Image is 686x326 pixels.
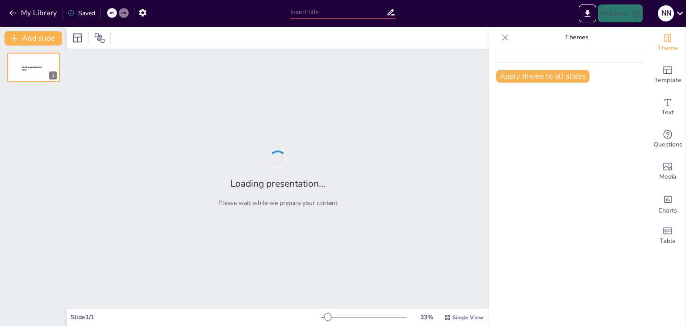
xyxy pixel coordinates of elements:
div: Add charts and graphs [650,188,686,220]
div: Slide 1 / 1 [71,313,321,322]
p: Themes [512,27,641,48]
button: Add slide [4,31,62,46]
div: Sendsteps presentation editor1 [7,53,60,82]
div: 1 [49,71,57,79]
div: Add text boxes [650,91,686,123]
div: Add a table [650,220,686,252]
p: Please wait while we prepare your content [218,199,338,207]
button: Present [598,4,643,22]
div: Layout [71,31,85,45]
button: Export to PowerPoint [579,4,596,22]
span: Sendsteps presentation editor [22,66,42,71]
span: Charts [658,206,677,216]
button: Apply theme to all slides [496,70,590,83]
button: N N [658,4,674,22]
span: Media [659,172,677,182]
div: Change the overall theme [650,27,686,59]
input: Insert title [290,6,386,19]
div: 33 % [416,313,437,322]
div: Add ready made slides [650,59,686,91]
button: My Library [7,6,61,20]
div: N N [658,5,674,21]
h2: Loading presentation... [230,177,326,190]
span: Questions [653,140,682,150]
span: Position [94,33,105,43]
span: Text [661,108,674,117]
span: Theme [657,43,678,53]
div: Saved [67,9,95,17]
span: Table [660,236,676,246]
div: Add images, graphics, shapes or video [650,155,686,188]
span: Single View [452,314,483,321]
span: Template [654,75,682,85]
div: Get real-time input from your audience [650,123,686,155]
